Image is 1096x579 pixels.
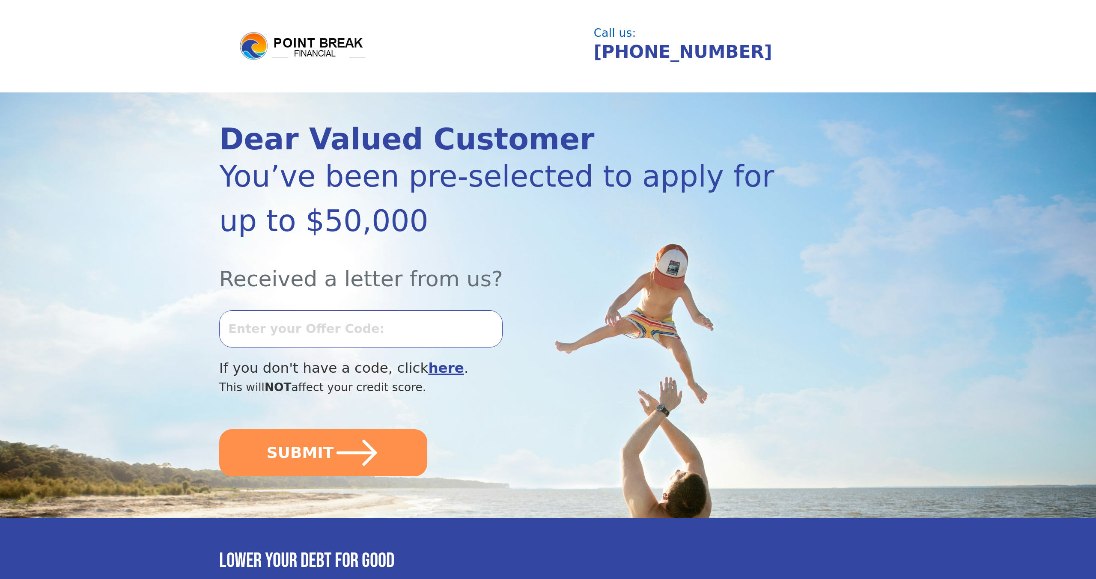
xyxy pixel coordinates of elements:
[219,310,503,347] input: Enter your Offer Code:
[219,125,778,154] div: Dear Valued Customer
[594,27,868,39] div: Call us:
[219,243,778,295] div: Received a letter from us?
[594,42,772,62] a: [PHONE_NUMBER]
[219,358,778,379] div: If you don't have a code, click .
[219,154,778,243] div: You’ve been pre-selected to apply for up to $50,000
[428,360,464,376] a: here
[238,31,367,62] img: logo.png
[219,549,877,573] h3: Lower your debt for good
[219,429,427,476] button: SUBMIT
[265,380,292,394] span: NOT
[219,379,778,396] div: This will affect your credit score.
